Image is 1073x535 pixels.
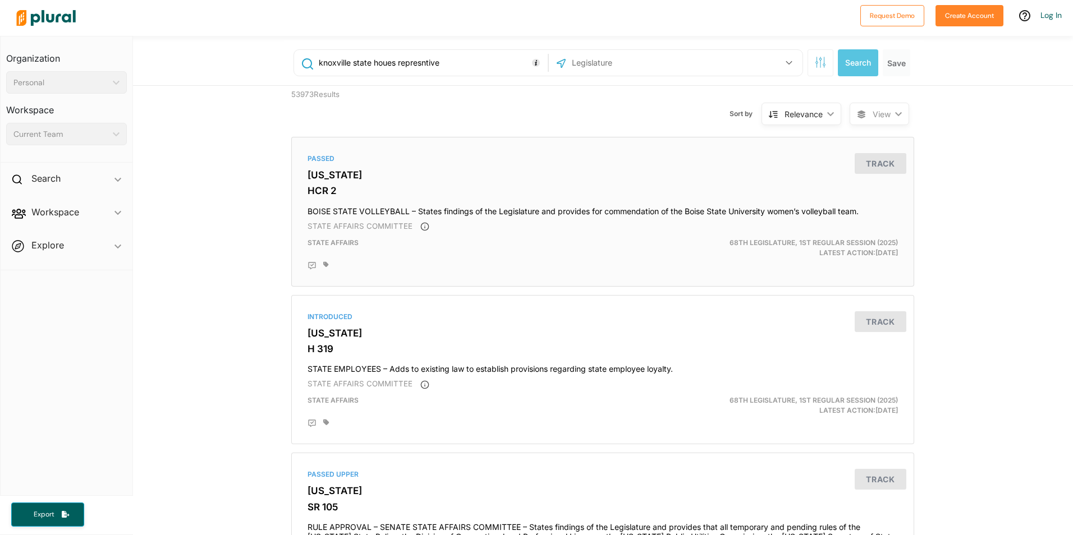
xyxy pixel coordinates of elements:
div: Add tags [323,261,329,268]
a: Request Demo [860,9,924,21]
div: Add Position Statement [308,261,317,270]
h3: H 319 [308,343,898,354]
h3: Organization [6,42,127,67]
span: State Affairs [308,238,359,247]
button: Track [855,469,906,490]
span: Sort by [730,109,762,119]
button: Export [11,502,84,527]
h3: [US_STATE] [308,328,898,339]
button: Save [883,49,910,76]
div: Add Position Statement [308,419,317,428]
button: Track [855,311,906,332]
h2: Search [31,172,61,185]
div: Passed [308,154,898,164]
a: Log In [1040,10,1062,20]
h3: [US_STATE] [308,485,898,496]
div: Latest Action: [DATE] [704,238,907,258]
span: View [873,108,891,120]
h3: SR 105 [308,501,898,513]
span: Search Filters [815,57,826,66]
button: Request Demo [860,5,924,26]
span: 68th Legislature, 1st Regular Session (2025) [730,238,898,247]
input: Enter keywords, bill # or legislator name [318,52,545,73]
span: STATE AFFAIRS COMMITTEE [308,379,412,388]
div: Add tags [323,419,329,426]
span: STATE AFFAIRS COMMITTEE [308,222,412,230]
h4: BOISE STATE VOLLEYBALL – States findings of the Legislature and provides for commendation of the ... [308,201,898,216]
div: Introduced [308,312,898,322]
div: Current Team [13,128,108,140]
h4: STATE EMPLOYEES – Adds to existing law to establish provisions regarding state employee loyalty. [308,359,898,374]
button: Create Account [936,5,1003,26]
span: Export [26,510,62,519]
a: Create Account [936,9,1003,21]
div: Passed Upper [308,469,898,479]
div: Latest Action: [DATE] [704,395,907,416]
h3: HCR 2 [308,185,898,196]
div: Relevance [785,108,823,120]
h3: [US_STATE] [308,169,898,181]
span: State Affairs [308,396,359,404]
div: Personal [13,77,108,89]
div: 53973 Results [283,86,443,128]
span: 68th Legislature, 1st Regular Session (2025) [730,396,898,404]
input: Legislature [571,52,691,73]
div: Tooltip anchor [531,58,541,68]
button: Track [855,153,906,174]
button: Search [838,49,878,76]
h3: Workspace [6,94,127,118]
